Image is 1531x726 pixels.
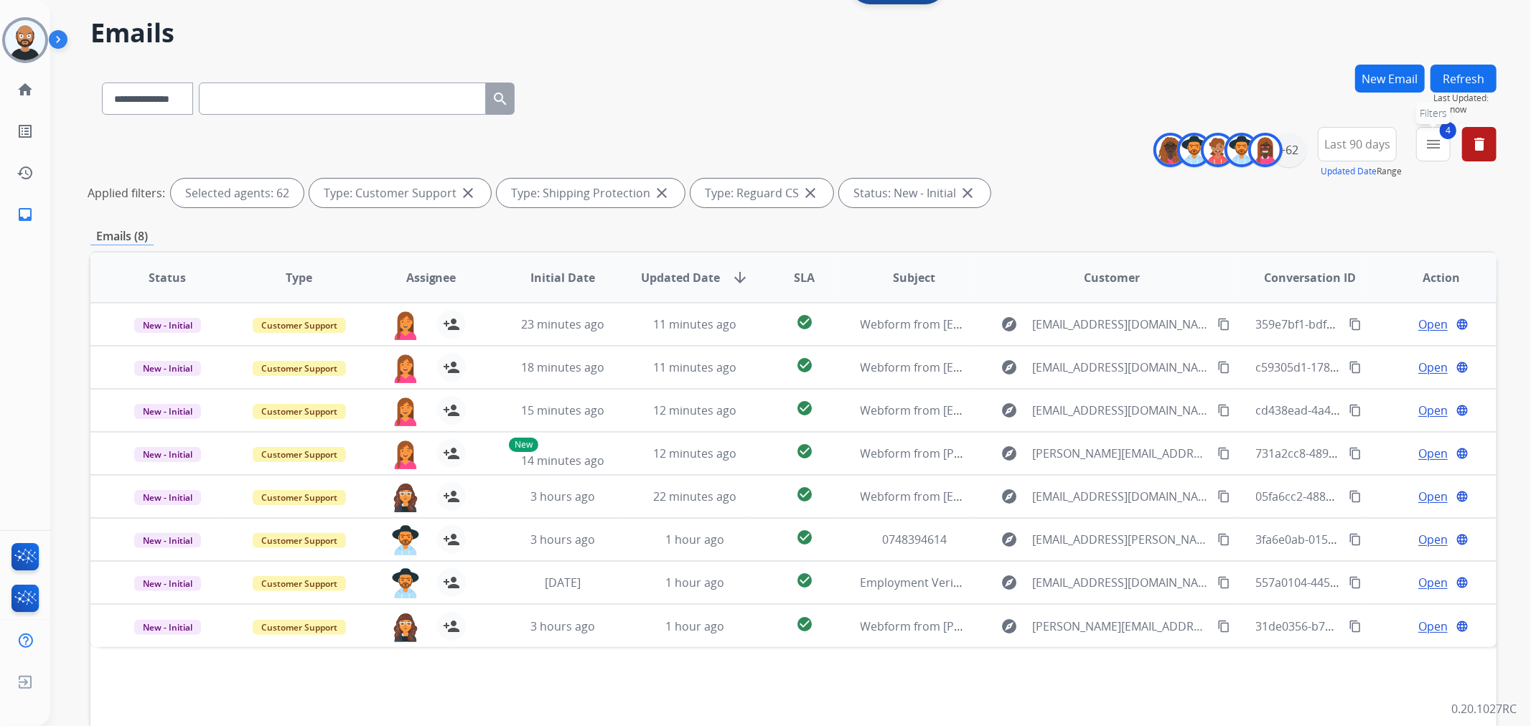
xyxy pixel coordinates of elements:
p: 0.20.1027RC [1451,700,1517,717]
div: +62 [1272,133,1306,167]
mat-icon: check_circle [796,529,813,546]
span: Customer Support [253,447,346,462]
mat-icon: close [959,184,976,202]
mat-icon: person_add [443,402,460,419]
mat-icon: content_copy [1349,490,1362,503]
span: Customer Support [253,533,346,548]
mat-icon: content_copy [1217,490,1230,503]
span: Webform from [EMAIL_ADDRESS][DOMAIN_NAME] on [DATE] [861,402,1186,418]
mat-icon: person_add [443,316,460,333]
img: agent-avatar [391,525,420,555]
img: agent-avatar [391,612,420,642]
span: SLA [794,269,815,286]
span: Updated Date [641,269,720,286]
mat-icon: content_copy [1349,361,1362,374]
img: agent-avatar [391,310,420,340]
span: Customer Support [253,361,346,376]
span: New - Initial [134,318,201,333]
button: 4Filters [1416,127,1451,161]
mat-icon: content_copy [1349,576,1362,589]
span: New - Initial [134,490,201,505]
span: 557a0104-445f-4776-b159-7b7e8b328928 [1256,575,1476,590]
mat-icon: content_copy [1217,576,1230,589]
p: Emails (8) [90,227,154,245]
mat-icon: content_copy [1217,447,1230,460]
img: agent-avatar [391,353,420,383]
span: New - Initial [134,533,201,548]
mat-icon: check_circle [796,313,813,331]
span: 3 hours ago [530,618,595,634]
div: Type: Shipping Protection [497,179,685,207]
span: Last Updated: [1433,93,1497,104]
mat-icon: explore [1001,445,1018,462]
span: [EMAIL_ADDRESS][DOMAIN_NAME] [1032,359,1209,376]
button: Refresh [1431,65,1497,93]
span: Range [1321,165,1402,177]
mat-icon: person_add [443,445,460,462]
mat-icon: explore [1001,574,1018,591]
mat-icon: check_circle [796,572,813,589]
span: [PERSON_NAME][EMAIL_ADDRESS][DOMAIN_NAME] [1032,618,1209,635]
span: Conversation ID [1264,269,1356,286]
div: Status: New - Initial [839,179,991,207]
mat-icon: close [653,184,670,202]
th: Action [1364,253,1497,303]
mat-icon: content_copy [1349,318,1362,331]
span: 1 hour ago [665,532,724,547]
mat-icon: content_copy [1349,404,1362,417]
mat-icon: explore [1001,402,1018,419]
span: 31de0356-b799-471a-82e5-0d9e691429b2 [1256,618,1480,634]
mat-icon: close [459,184,477,202]
span: Open [1418,574,1448,591]
span: c59305d1-178d-4911-9ee9-e26da8aea6bd [1256,359,1480,375]
mat-icon: person_add [443,531,460,548]
mat-icon: person_add [443,574,460,591]
mat-icon: content_copy [1217,533,1230,546]
div: Selected agents: 62 [171,179,304,207]
button: Last 90 days [1318,127,1397,161]
span: [DATE] [545,575,581,590]
mat-icon: content_copy [1217,404,1230,417]
span: 15 minutes ago [521,402,604,418]
mat-icon: content_copy [1349,620,1362,633]
span: 18 minutes ago [521,359,604,375]
span: 1 hour ago [665,618,724,634]
span: Customer [1084,269,1140,286]
mat-icon: language [1456,404,1469,417]
span: Customer Support [253,404,346,419]
mat-icon: language [1456,318,1469,331]
span: Webform from [EMAIL_ADDRESS][DOMAIN_NAME] on [DATE] [861,316,1186,332]
span: Initial Date [530,269,595,286]
span: Webform from [PERSON_NAME][EMAIL_ADDRESS][DOMAIN_NAME] on [DATE] [861,618,1275,634]
span: New - Initial [134,361,201,376]
img: avatar [5,20,45,60]
span: New - Initial [134,620,201,635]
mat-icon: content_copy [1217,318,1230,331]
span: 3 hours ago [530,532,595,547]
span: [EMAIL_ADDRESS][DOMAIN_NAME] [1032,402,1209,419]
mat-icon: language [1456,490,1469,503]
span: 359e7bf1-bdfe-42d1-bec4-e1617877e543 [1256,316,1474,332]
span: Customer Support [253,620,346,635]
mat-icon: content_copy [1217,620,1230,633]
span: New - Initial [134,447,201,462]
mat-icon: arrow_downward [731,269,749,286]
span: Type [286,269,312,286]
span: 05fa6cc2-4886-4bed-a6ec-96bff453fe19 [1256,489,1466,504]
span: 731a2cc8-4894-48ee-87c4-8b3b1af74e15 [1256,445,1474,461]
span: Open [1418,359,1448,376]
button: Updated Date [1321,166,1377,177]
span: [EMAIL_ADDRESS][DOMAIN_NAME] [1032,316,1209,333]
span: Status [149,269,186,286]
span: 3 hours ago [530,489,595,504]
mat-icon: explore [1001,359,1018,376]
mat-icon: person_add [443,359,460,376]
mat-icon: language [1456,361,1469,374]
span: 4 [1440,122,1456,139]
mat-icon: check_circle [796,443,813,460]
mat-icon: person_add [443,618,460,635]
span: New - Initial [134,404,201,419]
span: Webform from [EMAIL_ADDRESS][DOMAIN_NAME] on [DATE] [861,359,1186,375]
span: 12 minutes ago [653,445,736,461]
span: 0748394614 [882,532,947,547]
